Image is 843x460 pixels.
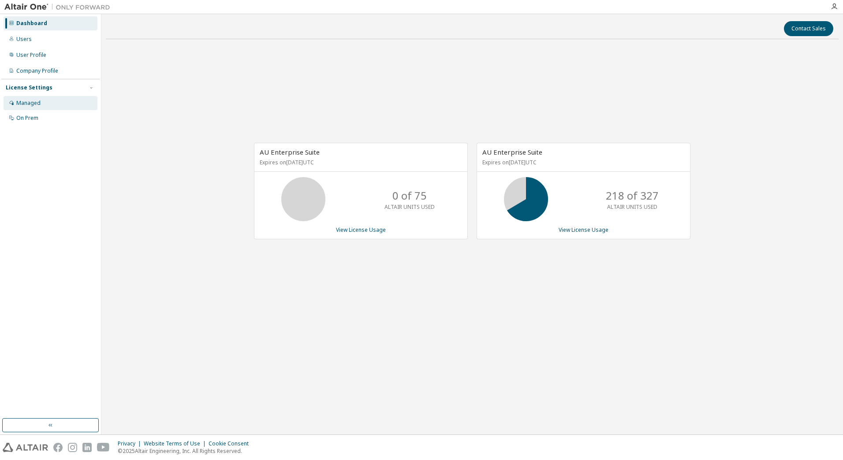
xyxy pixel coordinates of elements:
[260,159,460,166] p: Expires on [DATE] UTC
[16,20,47,27] div: Dashboard
[384,203,435,211] p: ALTAIR UNITS USED
[68,443,77,452] img: instagram.svg
[16,100,41,107] div: Managed
[559,226,608,234] a: View License Usage
[6,84,52,91] div: License Settings
[482,159,683,166] p: Expires on [DATE] UTC
[260,148,320,156] span: AU Enterprise Suite
[82,443,92,452] img: linkedin.svg
[118,440,144,447] div: Privacy
[392,188,427,203] p: 0 of 75
[16,67,58,74] div: Company Profile
[606,188,659,203] p: 218 of 327
[16,115,38,122] div: On Prem
[97,443,110,452] img: youtube.svg
[209,440,254,447] div: Cookie Consent
[16,36,32,43] div: Users
[482,148,542,156] span: AU Enterprise Suite
[784,21,833,36] button: Contact Sales
[336,226,386,234] a: View License Usage
[53,443,63,452] img: facebook.svg
[607,203,657,211] p: ALTAIR UNITS USED
[144,440,209,447] div: Website Terms of Use
[118,447,254,455] p: © 2025 Altair Engineering, Inc. All Rights Reserved.
[3,443,48,452] img: altair_logo.svg
[16,52,46,59] div: User Profile
[4,3,115,11] img: Altair One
